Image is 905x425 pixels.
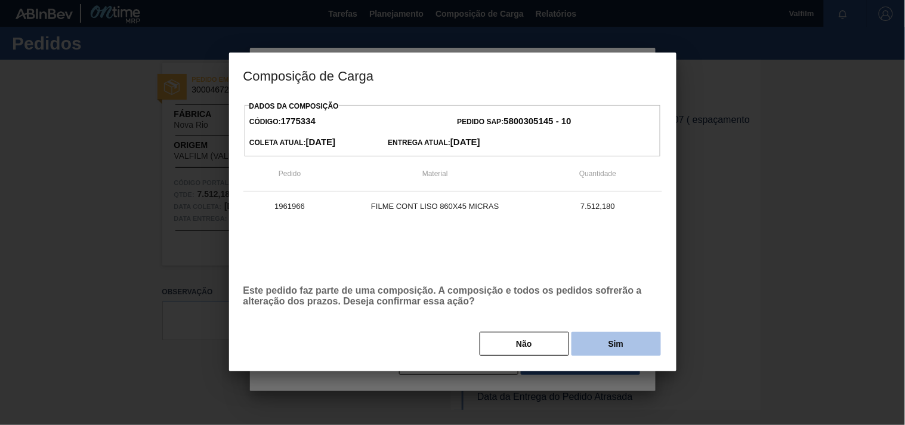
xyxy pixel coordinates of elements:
span: Coleta Atual: [249,138,335,147]
span: Pedido SAP: [458,118,572,126]
strong: [DATE] [450,137,480,147]
span: Quantidade [579,170,616,178]
td: 1961966 [243,192,336,221]
strong: [DATE] [306,137,336,147]
span: Material [422,170,448,178]
h3: Composição de Carga [229,53,677,98]
span: Código: [249,118,316,126]
td: 7.512,180 [534,192,662,221]
td: FILME CONT LISO 860X45 MICRAS [336,192,534,221]
button: Não [480,332,569,356]
span: Pedido [279,170,301,178]
p: Este pedido faz parte de uma composição. A composição e todos os pedidos sofrerão a alteração dos... [243,285,662,307]
strong: 5800305145 - 10 [504,116,572,126]
label: Dados da Composição [249,102,339,110]
span: Entrega Atual: [388,138,480,147]
button: Sim [572,332,661,356]
strong: 1775334 [281,116,316,126]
